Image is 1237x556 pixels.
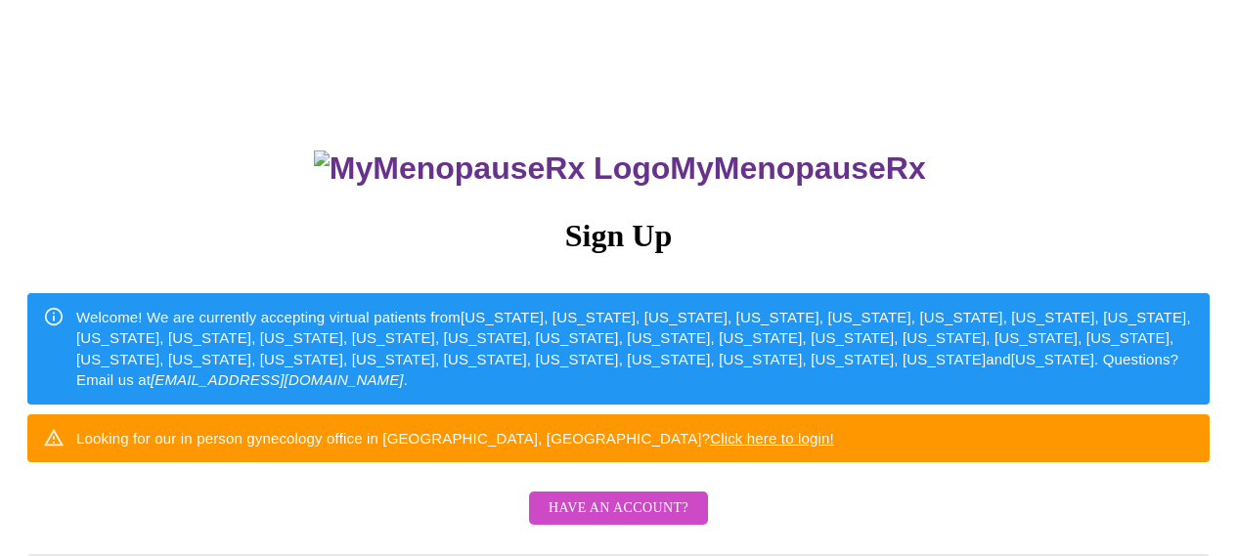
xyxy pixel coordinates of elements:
[549,496,688,521] span: Have an account?
[710,430,834,447] a: Click here to login!
[524,513,713,530] a: Have an account?
[27,218,1210,254] h3: Sign Up
[30,150,1211,187] h3: MyMenopauseRx
[76,420,834,456] div: Looking for our in person gynecology office in [GEOGRAPHIC_DATA], [GEOGRAPHIC_DATA]?
[151,371,404,388] em: [EMAIL_ADDRESS][DOMAIN_NAME]
[314,150,670,187] img: MyMenopauseRx Logo
[529,492,708,526] button: Have an account?
[76,299,1194,399] div: Welcome! We are currently accepting virtual patients from [US_STATE], [US_STATE], [US_STATE], [US...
